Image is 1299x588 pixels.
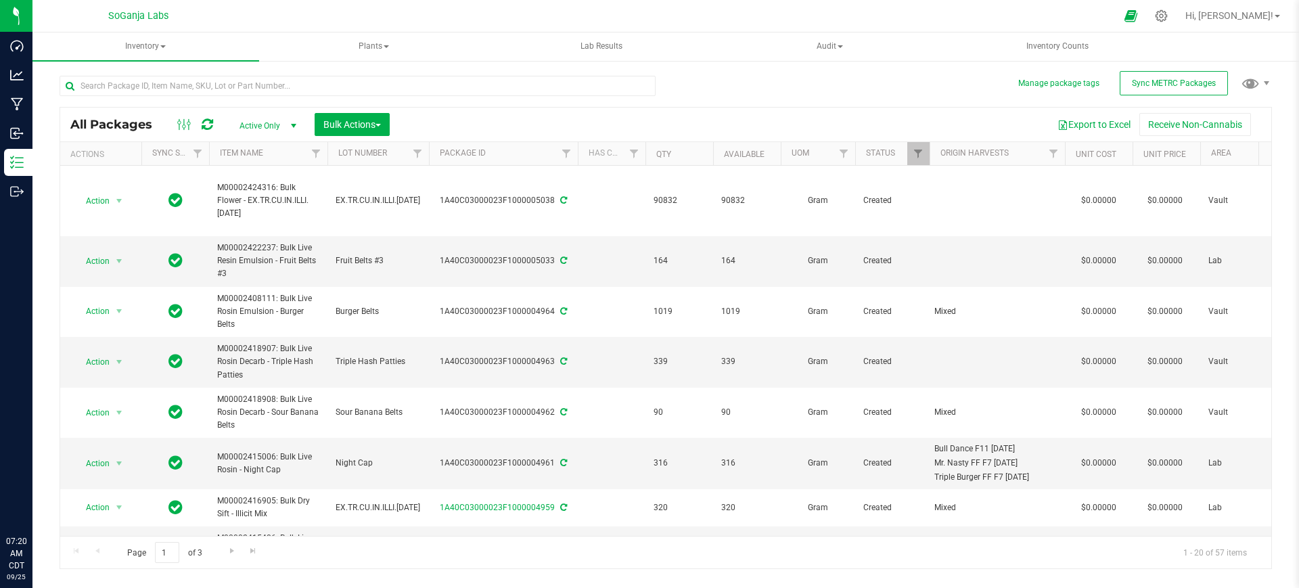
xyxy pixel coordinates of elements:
[111,353,128,371] span: select
[14,480,54,520] iframe: Resource center
[1141,352,1189,371] span: $0.00000
[654,254,705,267] span: 164
[623,142,645,165] a: Filter
[74,403,110,422] span: Action
[1065,166,1133,236] td: $0.00000
[336,406,421,419] span: Sour Banana Belts
[654,305,705,318] span: 1019
[789,305,847,318] span: Gram
[721,457,773,470] span: 316
[260,32,487,61] a: Plants
[10,97,24,111] inline-svg: Manufacturing
[558,503,567,512] span: Sync from Compliance System
[558,256,567,265] span: Sync from Compliance System
[721,305,773,318] span: 1019
[789,501,847,514] span: Gram
[721,501,773,514] span: 320
[168,498,183,517] span: In Sync
[1065,388,1133,438] td: $0.00000
[217,495,319,520] span: M00002416905: Bulk Dry Sift - Illicit Mix
[111,252,128,271] span: select
[721,355,773,368] span: 339
[1208,355,1294,368] span: Vault
[10,68,24,82] inline-svg: Analytics
[863,406,921,419] span: Created
[427,305,580,318] div: 1A40C03000023F1000004964
[1049,113,1139,136] button: Export to Excel
[717,33,942,60] span: Audit
[724,150,765,159] a: Available
[222,542,242,560] a: Go to the next page
[1141,453,1189,473] span: $0.00000
[1141,191,1189,210] span: $0.00000
[1065,337,1133,388] td: $0.00000
[1065,526,1133,564] td: $0.00000
[217,532,319,558] span: M00002415406: Bulk Live Rosin Decarb - Compound Z
[1208,194,1294,207] span: Vault
[323,119,381,130] span: Bulk Actions
[111,454,128,473] span: select
[336,355,421,368] span: Triple Hash Patties
[336,501,421,514] span: EX.TR.CU.IN.ILLI.[DATE]
[863,501,921,514] span: Created
[1065,438,1133,489] td: $0.00000
[74,191,110,210] span: Action
[74,302,110,321] span: Action
[32,32,259,61] a: Inventory
[558,357,567,366] span: Sync from Compliance System
[217,342,319,382] span: M00002418907: Bulk Live Rosin Decarb - Triple Hash Patties
[863,194,921,207] span: Created
[155,542,179,563] input: 1
[789,254,847,267] span: Gram
[74,454,110,473] span: Action
[168,251,183,270] span: In Sync
[1065,489,1133,526] td: $0.00000
[558,196,567,205] span: Sync from Compliance System
[1043,142,1065,165] a: Filter
[338,148,387,158] a: Lot Number
[654,355,705,368] span: 339
[336,254,421,267] span: Fruit Belts #3
[220,148,263,158] a: Item Name
[152,148,204,158] a: Sync Status
[934,406,1061,419] div: Value 1: Mixed
[440,503,555,512] a: 1A40C03000023F1000004959
[111,498,128,517] span: select
[934,305,1061,318] div: Value 1: Mixed
[488,32,715,61] a: Lab Results
[10,127,24,140] inline-svg: Inbound
[578,142,645,166] th: Has COA
[1132,78,1216,88] span: Sync METRC Packages
[261,33,486,60] span: Plants
[74,252,110,271] span: Action
[1208,406,1294,419] span: Vault
[336,194,421,207] span: EX.TR.CU.IN.ILLI.[DATE]
[558,307,567,316] span: Sync from Compliance System
[1141,535,1189,555] span: $0.00000
[1139,113,1251,136] button: Receive Non-Cannabis
[863,254,921,267] span: Created
[1076,150,1116,159] a: Unit Cost
[555,142,578,165] a: Filter
[1208,501,1294,514] span: Lab
[74,353,110,371] span: Action
[1141,498,1189,518] span: $0.00000
[940,148,1009,158] a: Origin Harvests
[792,148,809,158] a: UOM
[187,142,209,165] a: Filter
[336,457,421,470] span: Night Cap
[116,542,213,563] span: Page of 3
[217,451,319,476] span: M00002415006: Bulk Live Rosin - Night Cap
[111,302,128,321] span: select
[305,142,327,165] a: Filter
[168,453,183,472] span: In Sync
[244,542,263,560] a: Go to the last page
[562,41,641,52] span: Lab Results
[654,194,705,207] span: 90832
[217,242,319,281] span: M00002422237: Bulk Live Resin Emulsion - Fruit Belts #3
[789,355,847,368] span: Gram
[721,254,773,267] span: 164
[866,148,895,158] a: Status
[427,254,580,267] div: 1A40C03000023F1000005033
[654,406,705,419] span: 90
